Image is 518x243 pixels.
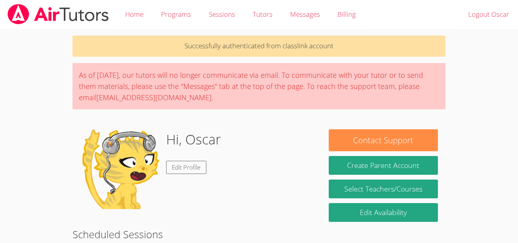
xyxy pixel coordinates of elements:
[73,36,445,57] p: Successfully authenticated from classlink account
[329,180,438,198] a: Select Teachers/Courses
[73,63,445,109] div: As of [DATE], our tutors will no longer communicate via email. To communicate with your tutor or ...
[329,129,438,151] button: Contact Support
[73,227,445,242] h2: Scheduled Sessions
[80,129,160,209] img: default.png
[166,161,207,174] a: Edit Profile
[7,4,110,24] img: airtutors_banner-c4298cdbf04f3fff15de1276eac7730deb9818008684d7c2e4769d2f7ddbe033.png
[329,156,438,175] button: Create Parent Account
[290,10,320,19] span: Messages
[166,129,221,150] h1: Hi, Oscar
[329,203,438,222] a: Edit Availability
